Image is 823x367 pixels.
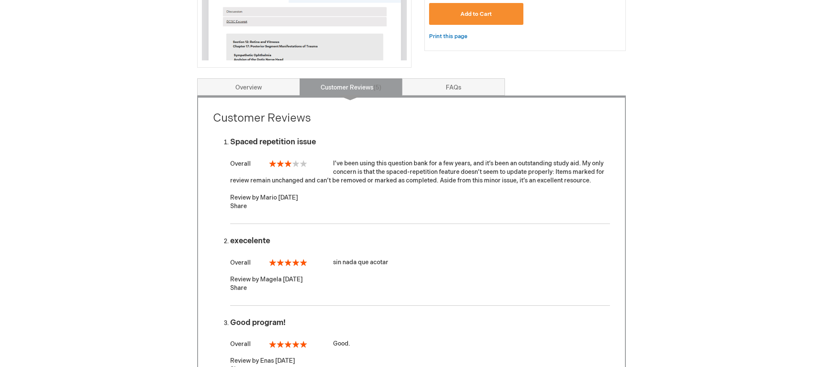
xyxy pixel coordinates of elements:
[300,78,402,95] a: Customer Reviews5
[460,11,492,18] span: Add to Cart
[283,276,303,283] time: [DATE]
[230,259,251,266] span: Overall
[269,341,307,348] div: 100%
[230,237,610,245] div: execelente
[230,194,259,201] span: Review by
[230,340,610,348] div: Good.
[269,160,307,167] div: 60%
[260,276,282,283] strong: Magela
[230,160,251,167] span: Overall
[230,138,610,146] div: Spaced repetition issue
[213,112,311,125] strong: Customer Reviews
[230,340,251,348] span: Overall
[230,357,259,364] span: Review by
[373,84,381,91] span: 5
[230,319,610,327] div: Good program!
[402,78,505,95] a: FAQs
[269,259,307,266] div: 100%
[230,258,610,267] div: sin nada que acotar
[230,159,610,185] div: I’ve been using this question bank for a few years, and it’s been an outstanding study aid. My on...
[275,357,295,364] time: [DATE]
[230,284,247,292] span: Share
[429,3,523,25] button: Add to Cart
[230,276,259,283] span: Review by
[230,203,247,210] span: Share
[260,357,274,364] strong: Enas
[197,78,300,95] a: Overview
[429,31,467,42] a: Print this page
[278,194,298,201] time: [DATE]
[260,194,277,201] strong: Mario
